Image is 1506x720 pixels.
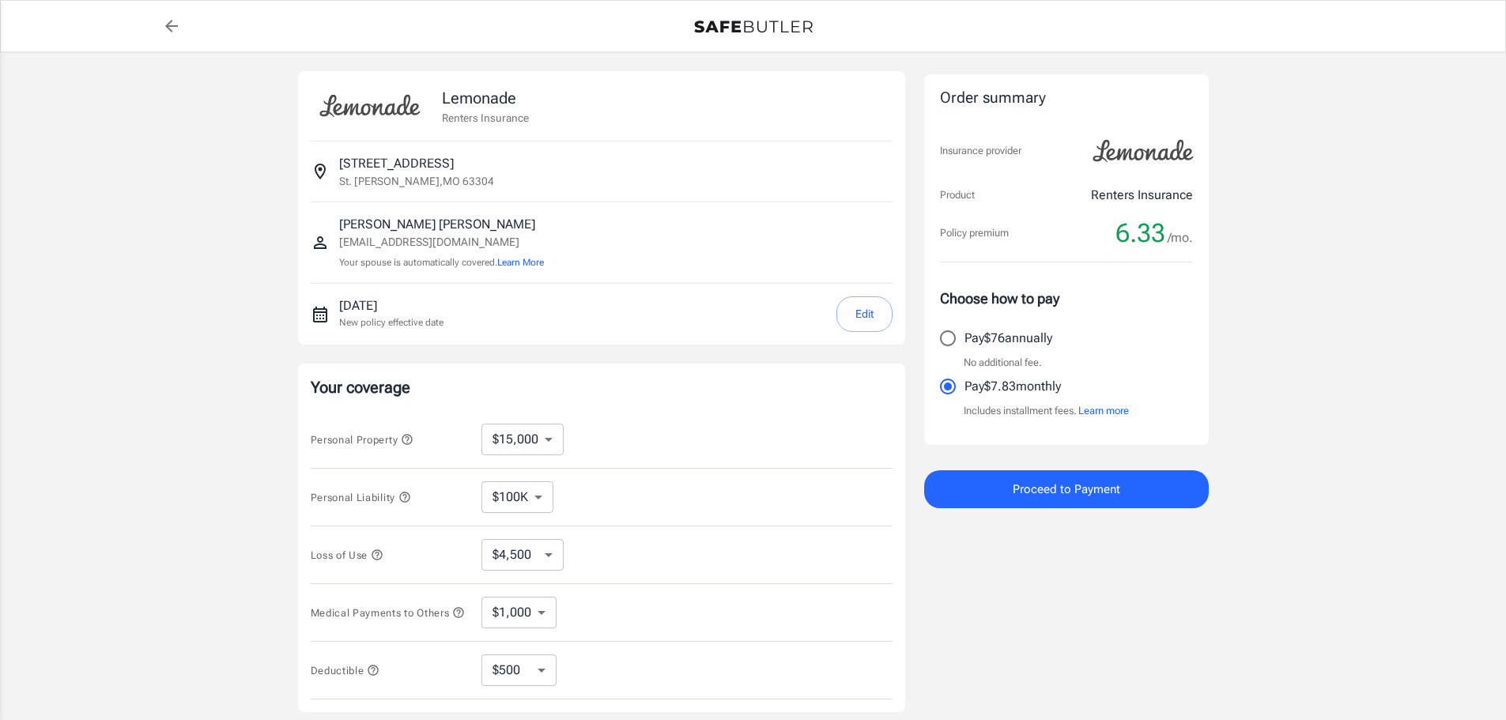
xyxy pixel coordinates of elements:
button: Edit [836,296,893,332]
button: Medical Payments to Others [311,603,466,622]
button: Personal Property [311,430,413,449]
div: Order summary [940,87,1193,110]
p: Your spouse is automatically covered. [339,255,544,270]
span: 6.33 [1115,217,1165,249]
span: Proceed to Payment [1013,479,1120,499]
p: Your coverage [311,376,893,398]
p: [PERSON_NAME] [PERSON_NAME] [339,215,544,234]
button: Deductible [311,661,380,680]
p: Lemonade [442,86,529,110]
p: Renters Insurance [442,110,529,126]
img: Lemonade [1084,129,1202,173]
img: Back to quotes [694,21,813,33]
p: Pay $76 annually [964,329,1052,348]
p: Pay $7.83 monthly [964,377,1061,396]
p: New policy effective date [339,315,443,330]
span: Medical Payments to Others [311,607,466,619]
p: No additional fee. [964,355,1042,371]
svg: New policy start date [311,305,330,324]
span: Loss of Use [311,549,383,561]
button: Proceed to Payment [924,470,1209,508]
p: Renters Insurance [1091,186,1193,205]
p: [STREET_ADDRESS] [339,154,454,173]
p: Policy premium [940,225,1009,241]
p: Choose how to pay [940,288,1193,309]
button: Personal Liability [311,488,411,507]
p: St. [PERSON_NAME] , MO 63304 [339,173,494,189]
span: /mo. [1168,227,1193,249]
svg: Insured person [311,233,330,252]
span: Personal Property [311,434,413,446]
button: Loss of Use [311,545,383,564]
button: Learn More [497,255,544,270]
img: Lemonade [311,84,429,128]
span: Personal Liability [311,492,411,503]
p: Includes installment fees. [964,403,1129,419]
p: Insurance provider [940,143,1021,159]
button: Learn more [1078,403,1129,419]
svg: Insured address [311,162,330,181]
a: back to quotes [156,10,187,42]
p: [EMAIL_ADDRESS][DOMAIN_NAME] [339,234,544,251]
p: [DATE] [339,296,443,315]
span: Deductible [311,665,380,677]
p: Product [940,187,975,203]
